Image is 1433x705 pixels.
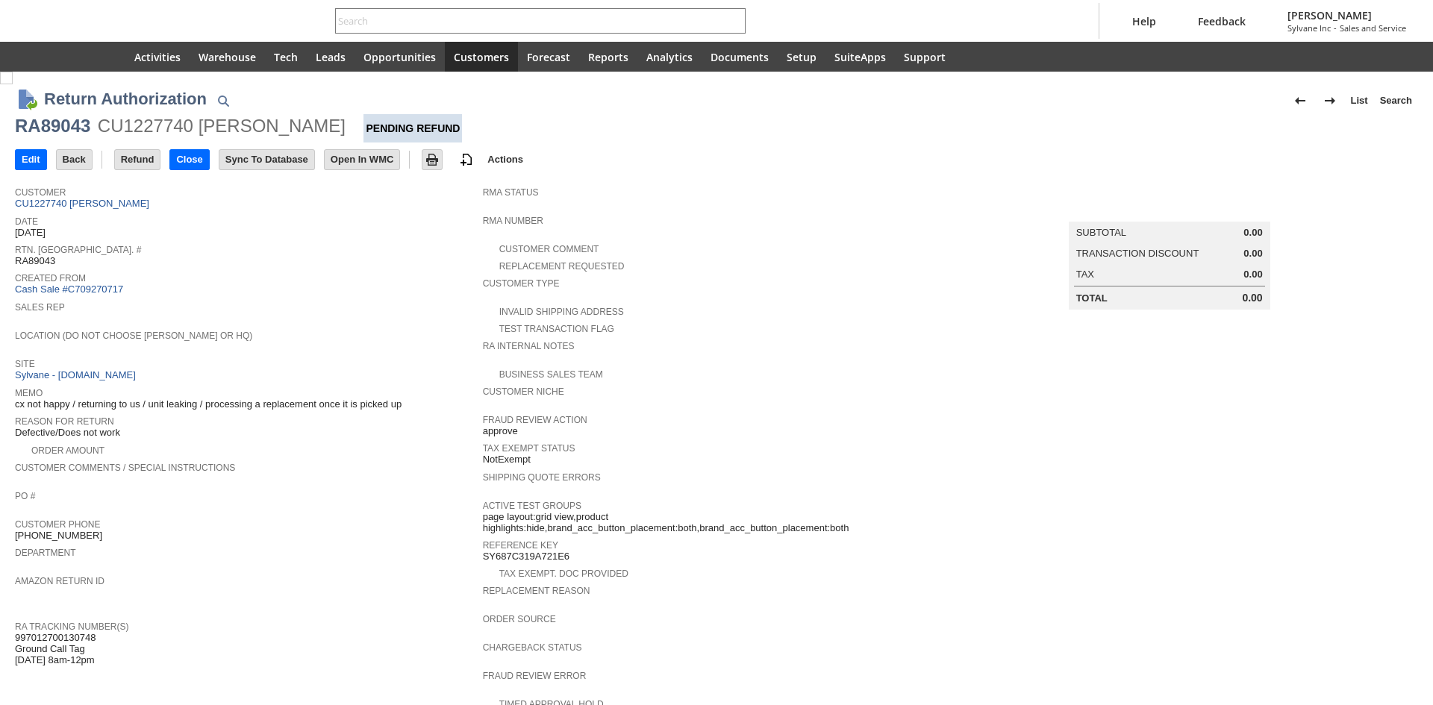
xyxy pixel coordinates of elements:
[15,621,128,632] a: RA Tracking Number(s)
[483,454,531,466] span: NotExempt
[15,576,104,586] a: Amazon Return ID
[483,586,590,596] a: Replacement reason
[15,463,235,473] a: Customer Comments / Special Instructions
[15,369,140,380] a: Sylvane - [DOMAIN_NAME]
[15,427,120,439] span: Defective/Does not work
[170,150,208,169] input: Close
[63,48,81,66] svg: Shortcuts
[1321,92,1339,110] img: Next
[787,50,817,64] span: Setup
[527,50,570,64] span: Forecast
[15,187,66,198] a: Customer
[483,671,587,681] a: Fraud Review Error
[483,511,943,534] span: page layout:grid view,product highlights:hide,brand_acc_button_placement:both,brand_acc_button_pl...
[725,12,743,30] svg: Search
[483,642,582,653] a: Chargeback Status
[57,150,92,169] input: Back
[15,273,86,283] a: Created From
[483,551,569,563] span: SY687C319A721E6
[483,443,575,454] a: Tax Exempt Status
[454,50,509,64] span: Customers
[483,415,587,425] a: Fraud Review Action
[15,519,100,530] a: Customer Phone
[15,302,65,313] a: Sales Rep
[15,359,35,369] a: Site
[825,42,895,72] a: SuiteApps
[219,150,314,169] input: Sync To Database
[1076,227,1126,238] a: Subtotal
[16,150,46,169] input: Edit
[31,445,104,456] a: Order Amount
[1069,198,1270,222] caption: Summary
[15,398,402,410] span: cx not happy / returning to us / unit leaking / processing a replacement once it is picked up
[355,42,445,72] a: Opportunities
[44,87,207,111] h1: Return Authorization
[702,42,778,72] a: Documents
[98,114,346,138] div: CU1227740 [PERSON_NAME]
[1132,14,1156,28] span: Help
[90,42,125,72] a: Home
[316,50,346,64] span: Leads
[190,42,265,72] a: Warehouse
[483,187,539,198] a: RMA Status
[1287,8,1406,22] span: [PERSON_NAME]
[1076,248,1199,259] a: Transaction Discount
[15,227,46,239] span: [DATE]
[336,12,725,30] input: Search
[1345,89,1374,113] a: List
[423,151,441,169] img: Print
[1340,22,1406,34] span: Sales and Service
[1198,14,1246,28] span: Feedback
[363,114,462,142] div: Pending Refund
[1242,292,1262,304] span: 0.00
[199,50,256,64] span: Warehouse
[834,50,886,64] span: SuiteApps
[1243,248,1262,260] span: 0.00
[15,388,43,398] a: Memo
[15,632,96,666] span: 997012700130748 Ground Call Tag [DATE] 8am-12pm
[483,278,560,289] a: Customer Type
[499,568,628,579] a: Tax Exempt. Doc Provided
[18,42,54,72] a: Recent Records
[325,150,400,169] input: Open In WMC
[499,324,614,334] a: Test Transaction Flag
[895,42,955,72] a: Support
[134,50,181,64] span: Activities
[274,50,298,64] span: Tech
[483,540,558,551] a: Reference Key
[15,530,102,542] span: [PHONE_NUMBER]
[483,425,518,437] span: approve
[307,42,355,72] a: Leads
[637,42,702,72] a: Analytics
[15,255,55,267] span: RA89043
[483,341,575,351] a: RA Internal Notes
[27,48,45,66] svg: Recent Records
[579,42,637,72] a: Reports
[115,150,160,169] input: Refund
[15,491,35,501] a: PO #
[458,151,475,169] img: add-record.svg
[1291,92,1309,110] img: Previous
[15,283,123,295] a: Cash Sale #C709270717
[1243,227,1262,239] span: 0.00
[483,472,601,483] a: Shipping Quote Errors
[481,154,529,165] a: Actions
[1076,269,1094,280] a: Tax
[15,216,38,227] a: Date
[54,42,90,72] div: Shortcuts
[99,48,116,66] svg: Home
[483,501,581,511] a: Active Test Groups
[15,416,114,427] a: Reason For Return
[499,307,624,317] a: Invalid Shipping Address
[499,369,603,380] a: Business Sales Team
[445,42,518,72] a: Customers
[1243,269,1262,281] span: 0.00
[588,50,628,64] span: Reports
[15,330,252,341] a: Location (Do Not Choose [PERSON_NAME] or HQ)
[265,42,307,72] a: Tech
[904,50,946,64] span: Support
[214,92,232,110] img: Quick Find
[483,614,556,624] a: Order Source
[15,548,76,558] a: Department
[483,386,564,397] a: Customer Niche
